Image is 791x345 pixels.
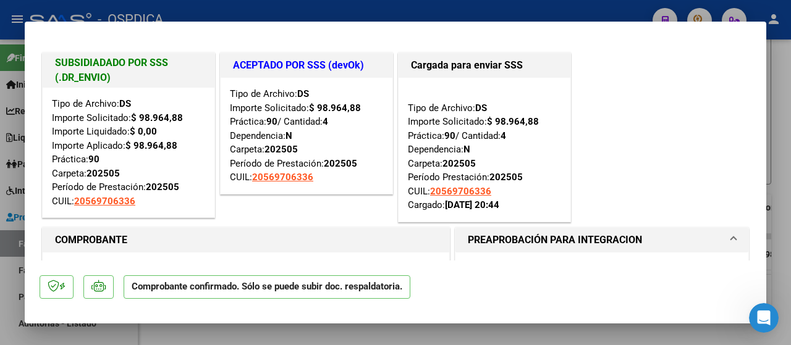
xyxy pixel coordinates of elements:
strong: 4 [501,130,506,141]
strong: 202505 [264,144,298,155]
h1: ACEPTADO POR SSS (devOk) [233,58,380,73]
p: Comprobante confirmado. Sólo se puede subir doc. respaldatoria. [124,275,410,299]
strong: [DATE] 20:44 [445,199,499,210]
strong: 90 [266,116,277,127]
strong: $ 0,00 [130,126,157,137]
span: 20569706336 [430,186,491,197]
h1: PREAPROBACIÓN PARA INTEGRACION [468,233,642,247]
strong: 202505 [324,158,357,169]
strong: 202505 [442,158,476,169]
strong: 202505 [489,172,523,183]
strong: N [286,130,292,141]
strong: 202505 [87,168,120,179]
span: 20569706336 [74,196,135,207]
strong: COMPROBANTE [55,234,127,246]
strong: DS [119,98,131,109]
strong: 4 [323,116,328,127]
strong: $ 98.964,88 [309,102,361,114]
strong: 90 [88,154,99,165]
strong: N [463,144,470,155]
h1: SUBSIDIADADO POR SSS (.DR_ENVIO) [55,56,202,85]
strong: DS [297,88,309,99]
strong: $ 98.964,88 [487,116,539,127]
iframe: Intercom live chat [749,303,779,333]
span: 20569706336 [252,172,313,183]
h1: Cargada para enviar SSS [411,58,558,73]
strong: 202505 [146,181,179,193]
div: Tipo de Archivo: Importe Solicitado: Práctica: / Cantidad: Dependencia: Carpeta: Período de Prest... [230,87,383,185]
div: Tipo de Archivo: Importe Solicitado: Práctica: / Cantidad: Dependencia: Carpeta: Período Prestaci... [408,87,561,212]
mat-expansion-panel-header: PREAPROBACIÓN PARA INTEGRACION [455,228,748,252]
strong: $ 98.964,88 [131,112,183,123]
strong: $ 98.964,88 [125,140,177,151]
strong: DS [475,102,487,114]
strong: 90 [444,130,455,141]
div: Tipo de Archivo: Importe Solicitado: Importe Liquidado: Importe Aplicado: Práctica: Carpeta: Perí... [52,97,205,208]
